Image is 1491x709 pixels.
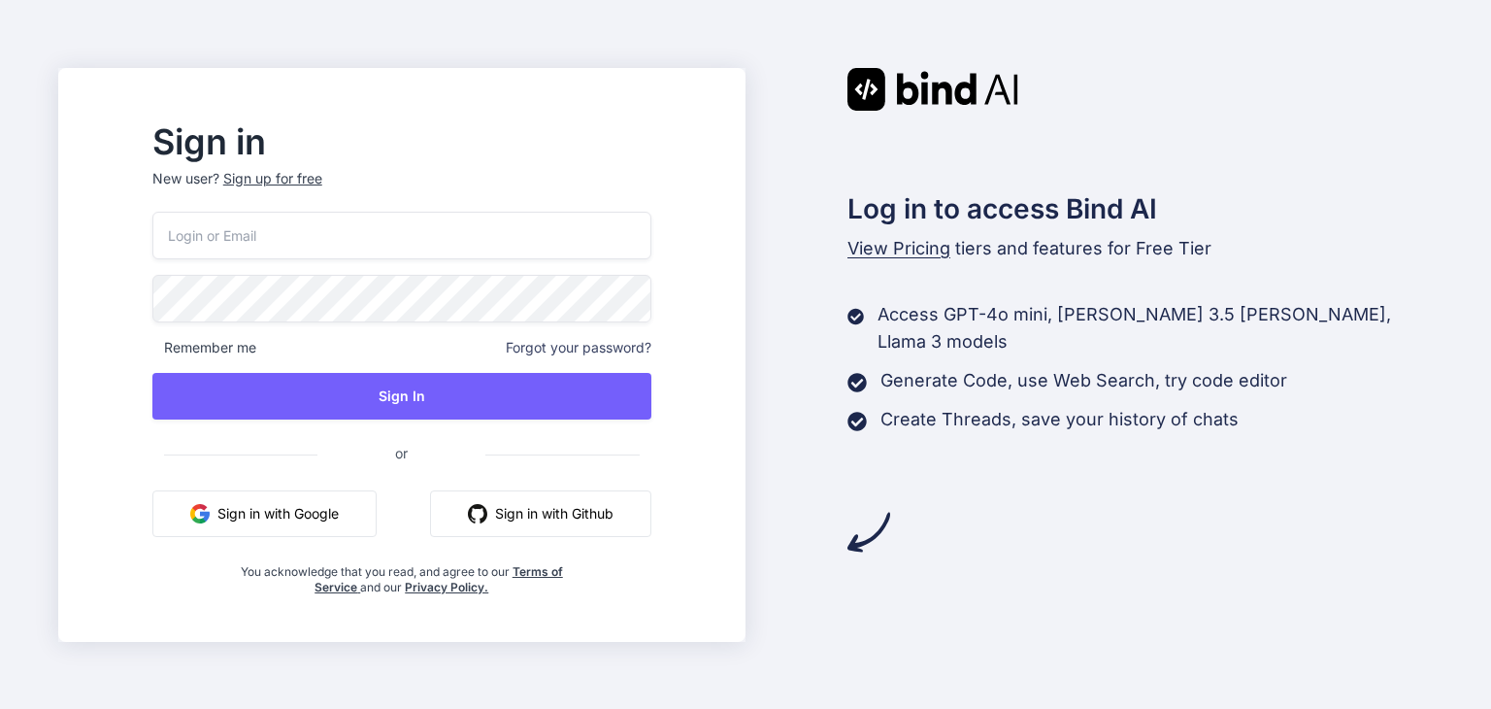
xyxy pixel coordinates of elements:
p: New user? [152,169,651,212]
h2: Log in to access Bind AI [847,188,1434,229]
a: Terms of Service [315,564,563,594]
div: Sign up for free [223,169,322,188]
span: Forgot your password? [506,338,651,357]
button: Sign In [152,373,651,420]
p: Create Threads, save your history of chats [880,406,1239,433]
img: Bind AI logo [847,68,1018,111]
img: google [190,504,210,523]
img: github [468,504,487,523]
a: Privacy Policy. [405,580,488,594]
p: Generate Code, use Web Search, try code editor [880,367,1287,394]
button: Sign in with Github [430,490,651,537]
h2: Sign in [152,126,651,157]
img: arrow [847,511,890,554]
input: Login or Email [152,212,651,259]
span: Remember me [152,338,256,357]
p: Access GPT-4o mini, [PERSON_NAME] 3.5 [PERSON_NAME], Llama 3 models [878,301,1433,355]
button: Sign in with Google [152,490,377,537]
div: You acknowledge that you read, and agree to our and our [235,553,568,595]
p: tiers and features for Free Tier [847,235,1434,262]
span: View Pricing [847,238,950,258]
span: or [317,429,485,477]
